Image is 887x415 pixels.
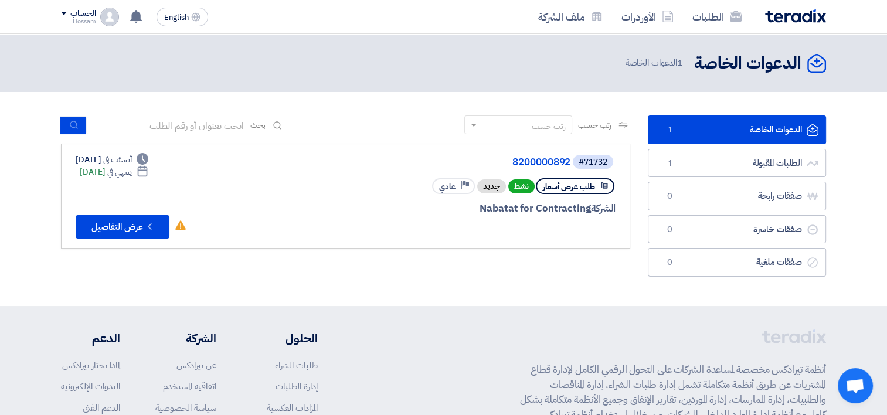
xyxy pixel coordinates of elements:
[765,9,826,23] img: Teradix logo
[61,18,96,25] div: Hossam
[76,215,169,239] button: عرض التفاصيل
[662,158,677,169] span: 1
[267,402,318,414] a: المزادات العكسية
[176,359,216,372] a: عن تيرادكس
[86,117,250,134] input: ابحث بعنوان أو رقم الطلب
[276,380,318,393] a: إدارة الطلبات
[838,368,873,403] div: Open chat
[62,359,120,372] a: لماذا تختار تيرادكس
[648,182,826,210] a: صفقات رابحة0
[529,3,612,30] a: ملف الشركة
[157,8,208,26] button: English
[579,158,607,166] div: #71732
[107,166,131,178] span: ينتهي في
[76,154,148,166] div: [DATE]
[677,56,682,69] span: 1
[163,380,216,393] a: اتفاقية المستخدم
[662,191,677,202] span: 0
[70,9,96,19] div: الحساب
[275,359,318,372] a: طلبات الشراء
[252,329,318,347] li: الحلول
[334,201,616,216] div: Nabatat for Contracting
[155,402,216,414] a: سياسة الخصوصية
[103,154,131,166] span: أنشئت في
[83,402,120,414] a: الدعم الفني
[612,3,683,30] a: الأوردرات
[61,329,120,347] li: الدعم
[648,248,826,277] a: صفقات ملغية0
[694,52,801,75] h2: الدعوات الخاصة
[683,3,751,30] a: الطلبات
[662,257,677,268] span: 0
[648,215,826,244] a: صفقات خاسرة0
[336,157,570,168] a: 8200000892
[100,8,119,26] img: profile_test.png
[80,166,148,178] div: [DATE]
[591,201,616,216] span: الشركة
[439,181,456,192] span: عادي
[662,224,677,236] span: 0
[155,329,216,347] li: الشركة
[543,181,595,192] span: طلب عرض أسعار
[477,179,506,193] div: جديد
[508,179,535,193] span: نشط
[532,120,566,132] div: رتب حسب
[578,119,611,131] span: رتب حسب
[648,115,826,144] a: الدعوات الخاصة1
[164,13,189,22] span: English
[250,119,266,131] span: بحث
[625,56,685,70] span: الدعوات الخاصة
[61,380,120,393] a: الندوات الإلكترونية
[648,149,826,178] a: الطلبات المقبولة1
[662,124,677,136] span: 1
